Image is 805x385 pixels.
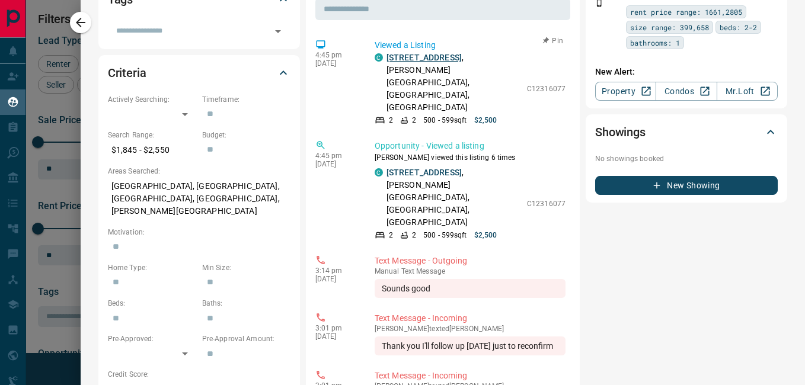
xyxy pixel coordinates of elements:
p: 2 [389,115,393,126]
p: C12316077 [527,84,566,94]
p: Actively Searching: [108,94,196,105]
h2: Showings [595,123,646,142]
p: [DATE] [315,275,357,283]
p: Text Message - Outgoing [375,255,566,267]
p: Viewed a Listing [375,39,566,52]
p: 3:01 pm [315,324,357,332]
span: rent price range: 1661,2805 [630,6,742,18]
div: condos.ca [375,53,383,62]
p: Text Message [375,267,566,275]
p: , [PERSON_NAME][GEOGRAPHIC_DATA], [GEOGRAPHIC_DATA], [GEOGRAPHIC_DATA] [386,52,521,114]
p: Baths: [202,298,290,309]
p: $2,500 [474,115,497,126]
span: beds: 2-2 [720,21,757,33]
a: [STREET_ADDRESS] [386,168,462,177]
p: Beds: [108,298,196,309]
p: Timeframe: [202,94,290,105]
a: [STREET_ADDRESS] [386,53,462,62]
p: 500 - 599 sqft [423,115,467,126]
p: , [PERSON_NAME][GEOGRAPHIC_DATA], [GEOGRAPHIC_DATA], [GEOGRAPHIC_DATA] [386,166,521,229]
p: [DATE] [315,160,357,168]
button: Open [270,23,286,40]
a: Condos [656,82,717,101]
p: Areas Searched: [108,166,290,177]
div: Showings [595,118,778,146]
p: Credit Score: [108,369,290,380]
p: [GEOGRAPHIC_DATA], [GEOGRAPHIC_DATA], [GEOGRAPHIC_DATA], [GEOGRAPHIC_DATA], [PERSON_NAME][GEOGRAP... [108,177,290,221]
p: 500 - 599 sqft [423,230,467,240]
p: New Alert: [595,66,778,78]
p: Pre-Approval Amount: [202,333,290,344]
p: Home Type: [108,262,196,273]
p: Min Size: [202,262,290,273]
span: manual [375,267,400,275]
p: [DATE] [315,59,357,68]
p: 4:45 pm [315,152,357,160]
h2: Criteria [108,63,146,82]
div: Sounds good [375,279,566,298]
p: [PERSON_NAME] viewed this listing 6 times [375,152,566,163]
p: 2 [389,230,393,240]
p: Text Message - Incoming [375,370,566,382]
p: 2 [412,230,416,240]
p: Text Message - Incoming [375,312,566,325]
p: Motivation: [108,227,290,238]
div: Criteria [108,59,290,87]
p: $2,500 [474,230,497,240]
div: Thank you I'll follow up [DATE] just to reconfirm [375,336,566,355]
p: C12316077 [527,198,566,209]
p: [DATE] [315,332,357,341]
p: 4:45 pm [315,51,357,59]
p: [PERSON_NAME] texted [PERSON_NAME] [375,325,566,333]
p: Search Range: [108,130,196,140]
button: Pin [536,36,570,46]
p: Pre-Approved: [108,333,196,344]
a: Property [595,82,656,101]
a: Mr.Loft [717,82,778,101]
p: Opportunity - Viewed a listing [375,140,566,152]
span: size range: 399,658 [630,21,709,33]
button: New Showing [595,176,778,195]
span: bathrooms: 1 [630,37,680,49]
p: 2 [412,115,416,126]
p: $1,845 - $2,550 [108,140,196,160]
div: condos.ca [375,168,383,177]
p: Budget: [202,130,290,140]
p: 3:14 pm [315,267,357,275]
p: No showings booked [595,153,778,164]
